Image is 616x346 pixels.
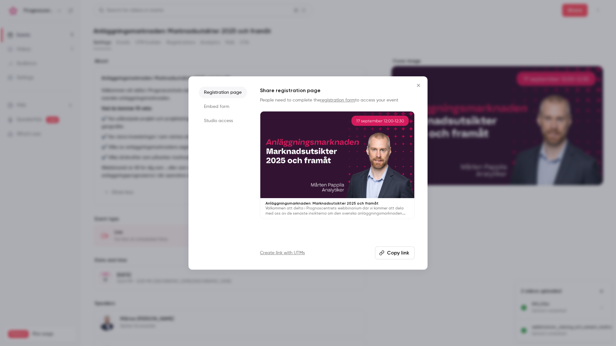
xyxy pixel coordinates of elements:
li: Embed form [199,101,247,112]
a: Anläggningsmarknaden: Marknadsutsikter 2025 och framåtVälkommen att delta i Prognoscentrets webbi... [260,111,415,219]
h1: Share registration page [260,87,415,94]
button: Close [412,79,425,92]
a: Create link with UTMs [260,250,305,256]
p: People need to complete the to access your event [260,97,415,103]
p: Välkommen att delta i Prognoscentrets webbinarium där vi kommer att dela med oss av de senaste in... [265,206,409,216]
p: Anläggningsmarknaden: Marknadsutsikter 2025 och framåt [265,201,409,206]
button: Copy link [375,246,415,259]
li: Studio access [199,115,247,127]
li: Registration page [199,87,247,98]
a: registration form [320,98,355,102]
